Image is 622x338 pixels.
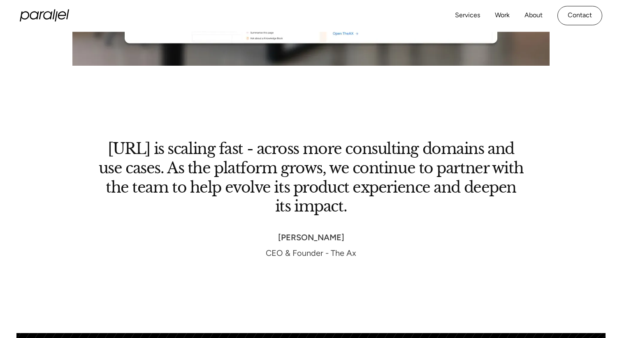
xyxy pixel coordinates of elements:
a: Contact [557,6,602,25]
div: CEO & Founder - The Ax [266,247,356,259]
a: About [525,9,543,21]
a: Services [455,9,480,21]
a: Work [495,9,510,21]
strong: [PERSON_NAME] [278,232,344,242]
a: home [20,9,69,22]
h2: [URL] is scaling fast - across more consulting domains and use cases. As the platform grows, we c... [97,140,525,216]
